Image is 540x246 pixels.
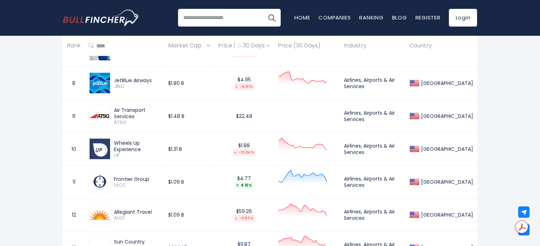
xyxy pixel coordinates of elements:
[294,14,310,21] a: Home
[114,215,160,221] span: ALGT
[235,182,253,189] div: 9.15%
[164,100,214,133] td: $1.48 B
[90,114,110,118] img: ATSG.png
[415,14,440,21] a: Register
[218,76,270,90] div: $4.95
[63,67,85,100] td: 8
[318,14,351,21] a: Companies
[114,51,160,57] span: SKYW
[340,67,406,100] td: Airlines, Airports & Air Services
[90,139,110,159] img: UP.png
[359,14,383,21] a: Ranking
[63,10,139,26] a: Go to homepage
[263,9,281,27] button: Search
[164,199,214,231] td: $1.09 B
[419,113,473,119] div: [GEOGRAPHIC_DATA]
[63,166,85,199] td: 11
[114,182,160,188] span: ULCC
[419,80,473,86] div: [GEOGRAPHIC_DATA]
[406,35,477,56] th: Country
[114,209,160,215] div: Allegiant Travel
[419,146,473,152] div: [GEOGRAPHIC_DATA]
[449,9,477,27] a: Login
[164,67,214,100] td: $1.80 B
[218,42,270,50] div: Price | 30 Days
[218,208,270,222] div: $59.26
[63,100,85,133] td: 9
[340,166,406,199] td: Airlines, Airports & Air Services
[233,214,255,222] div: -0.57%
[63,133,85,166] td: 10
[114,84,160,90] span: JBLU
[164,166,214,199] td: $1.09 B
[218,113,270,119] div: $22.48
[218,175,270,189] div: $4.77
[234,83,254,90] div: -4.91%
[114,176,160,182] div: Frontier Group
[114,107,160,120] div: Air Transport Services
[114,140,160,153] div: Wheels Up Experience
[419,212,473,218] div: [GEOGRAPHIC_DATA]
[63,10,139,26] img: Bullfincher logo
[232,149,255,156] div: -21.34%
[63,35,85,56] th: Rank
[168,40,205,51] span: Market Cap
[114,120,160,126] span: ATSG
[340,133,406,166] td: Airlines, Airports & Air Services
[63,199,85,231] td: 12
[340,35,406,56] th: Industry
[392,14,407,21] a: Blog
[114,153,160,159] span: UP
[274,35,340,56] th: Price (30 Days)
[419,179,473,185] div: [GEOGRAPHIC_DATA]
[90,205,110,225] img: ALGT.png
[90,73,110,93] img: JBLU.png
[164,133,214,166] td: $1.31 B
[114,77,160,84] div: JetBlue Airways
[218,142,270,156] div: $1.88
[340,199,406,231] td: Airlines, Airports & Air Services
[90,172,110,192] img: ULCC.png
[340,100,406,133] td: Airlines, Airports & Air Services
